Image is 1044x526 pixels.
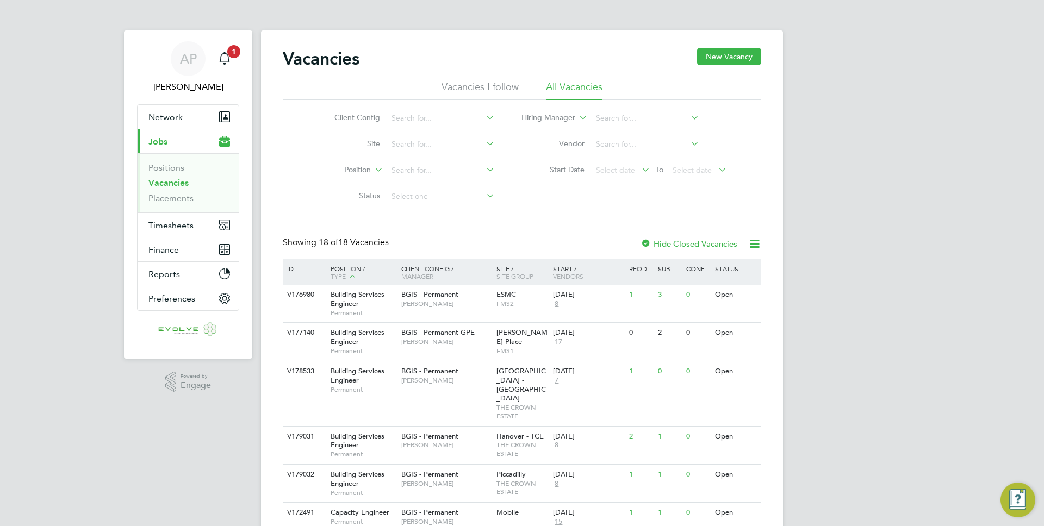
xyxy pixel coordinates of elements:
[496,366,546,403] span: [GEOGRAPHIC_DATA] - [GEOGRAPHIC_DATA]
[496,347,548,355] span: FMS1
[553,337,564,347] span: 17
[546,80,602,100] li: All Vacancies
[165,372,212,392] a: Powered byEngage
[401,469,458,479] span: BGIS - Permanent
[401,508,458,517] span: BGIS - Permanent
[592,111,699,126] input: Search for...
[626,259,655,278] div: Reqd
[331,347,396,355] span: Permanent
[318,139,380,148] label: Site
[284,323,322,343] div: V177140
[683,427,712,447] div: 0
[442,80,519,100] li: Vacancies I follow
[319,237,338,248] span: 18 of
[683,259,712,278] div: Conf
[148,193,194,203] a: Placements
[388,111,495,126] input: Search for...
[322,259,399,286] div: Position /
[284,285,322,305] div: V176980
[712,323,760,343] div: Open
[388,189,495,204] input: Select one
[180,52,197,66] span: AP
[683,285,712,305] div: 0
[496,290,516,299] span: ESMC
[494,259,551,285] div: Site /
[496,299,548,308] span: FMS2
[553,432,624,441] div: [DATE]
[496,328,548,346] span: [PERSON_NAME] Place
[712,285,760,305] div: Open
[388,137,495,152] input: Search for...
[553,272,583,280] span: Vendors
[308,165,371,176] label: Position
[137,80,239,93] span: Anthony Perrin
[673,165,712,175] span: Select date
[553,441,560,450] span: 8
[550,259,626,285] div: Start /
[401,479,491,488] span: [PERSON_NAME]
[655,427,683,447] div: 1
[683,503,712,523] div: 0
[553,367,624,376] div: [DATE]
[284,259,322,278] div: ID
[138,129,239,153] button: Jobs
[401,441,491,449] span: [PERSON_NAME]
[138,213,239,237] button: Timesheets
[553,479,560,489] span: 8
[626,285,655,305] div: 1
[284,503,322,523] div: V172491
[626,465,655,485] div: 1
[148,269,180,279] span: Reports
[331,290,384,308] span: Building Services Engineer
[712,503,760,523] div: Open
[1000,483,1035,517] button: Engage Resource Center
[331,489,396,497] span: Permanent
[331,469,384,488] span: Building Services Engineer
[401,328,475,337] span: BGIS - Permanent GPE
[331,328,384,346] span: Building Services Engineer
[522,165,585,174] label: Start Date
[496,272,533,280] span: Site Group
[401,376,491,385] span: [PERSON_NAME]
[655,285,683,305] div: 3
[138,286,239,310] button: Preferences
[331,366,384,385] span: Building Services Engineer
[553,328,624,337] div: [DATE]
[283,48,359,70] h2: Vacancies
[401,366,458,375] span: BGIS - Permanent
[318,191,380,201] label: Status
[284,465,322,485] div: V179032
[318,112,380,122] label: Client Config
[553,290,624,299] div: [DATE]
[158,322,218,339] img: evolve-talent-logo-retina.png
[401,431,458,441] span: BGIS - Permanent
[331,309,396,317] span: Permanent
[712,465,760,485] div: Open
[655,323,683,343] div: 2
[655,465,683,485] div: 1
[652,162,667,177] span: To
[553,470,624,479] div: [DATE]
[124,30,252,359] nav: Main navigation
[592,137,699,152] input: Search for...
[148,112,183,122] span: Network
[148,220,194,230] span: Timesheets
[331,431,384,450] span: Building Services Engineer
[137,41,239,93] a: AP[PERSON_NAME]
[401,517,491,526] span: [PERSON_NAME]
[148,136,167,147] span: Jobs
[283,237,391,248] div: Showing
[401,299,491,308] span: [PERSON_NAME]
[626,427,655,447] div: 2
[401,337,491,346] span: [PERSON_NAME]
[331,385,396,394] span: Permanent
[712,427,760,447] div: Open
[496,431,544,441] span: Hanover - TCE
[496,441,548,458] span: THE CROWN ESTATE
[401,290,458,299] span: BGIS - Permanent
[626,361,655,381] div: 1
[227,45,240,58] span: 1
[138,153,239,212] div: Jobs
[138,105,239,129] button: Network
[148,178,189,188] a: Vacancies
